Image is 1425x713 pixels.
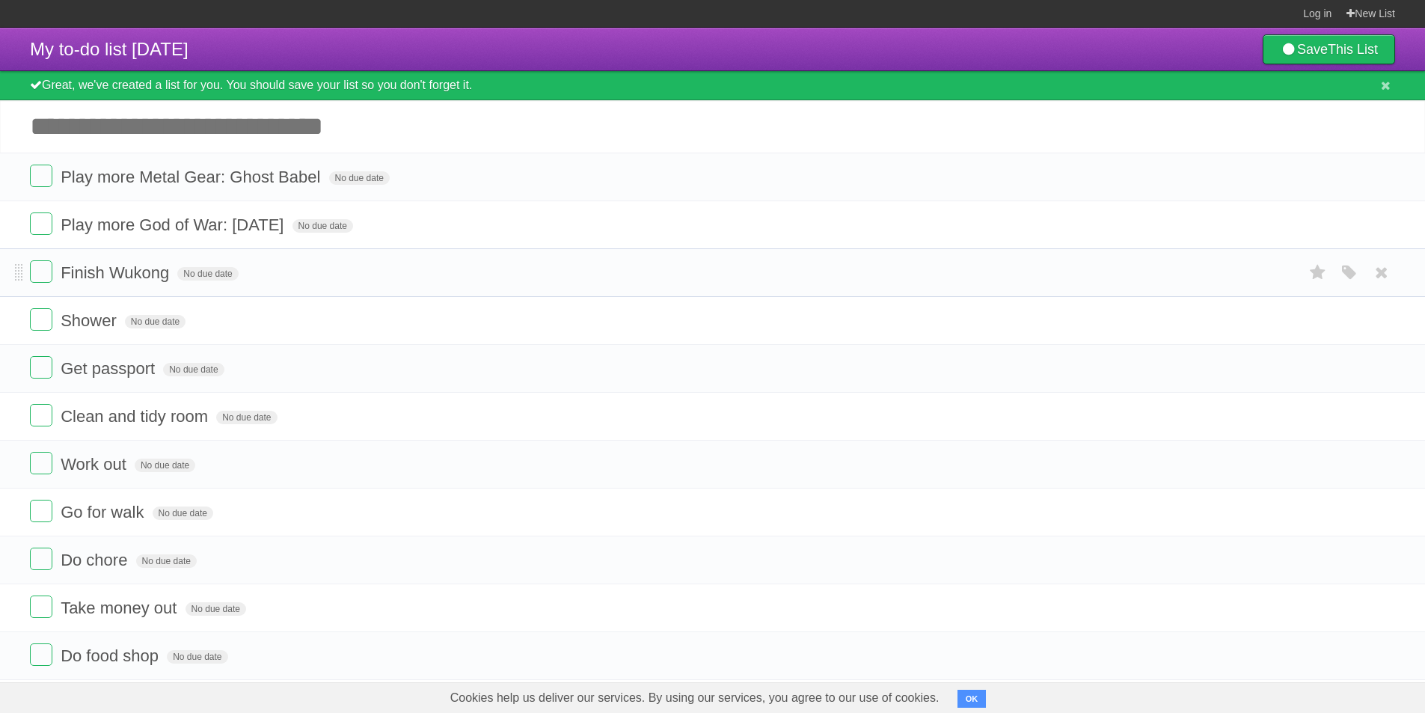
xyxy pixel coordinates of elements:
[30,500,52,522] label: Done
[135,459,195,472] span: No due date
[1263,34,1395,64] a: SaveThis List
[61,503,147,521] span: Go for walk
[216,411,277,424] span: No due date
[329,171,390,185] span: No due date
[30,404,52,426] label: Done
[186,602,246,616] span: No due date
[30,165,52,187] label: Done
[30,39,189,59] span: My to-do list [DATE]
[1328,42,1378,57] b: This List
[30,452,52,474] label: Done
[61,359,159,378] span: Get passport
[30,596,52,618] label: Done
[177,267,238,281] span: No due date
[30,260,52,283] label: Done
[61,168,324,186] span: Play more Metal Gear: Ghost Babel
[30,212,52,235] label: Done
[30,643,52,666] label: Done
[435,683,954,713] span: Cookies help us deliver our services. By using our services, you agree to our use of cookies.
[61,646,162,665] span: Do food shop
[30,308,52,331] label: Done
[125,315,186,328] span: No due date
[61,551,131,569] span: Do chore
[30,356,52,379] label: Done
[61,455,130,474] span: Work out
[1304,260,1332,285] label: Star task
[61,263,173,282] span: Finish Wukong
[61,599,180,617] span: Take money out
[61,215,287,234] span: Play more God of War: [DATE]
[167,650,227,664] span: No due date
[136,554,197,568] span: No due date
[153,507,213,520] span: No due date
[292,219,353,233] span: No due date
[61,311,120,330] span: Shower
[957,690,987,708] button: OK
[30,548,52,570] label: Done
[163,363,224,376] span: No due date
[61,407,212,426] span: Clean and tidy room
